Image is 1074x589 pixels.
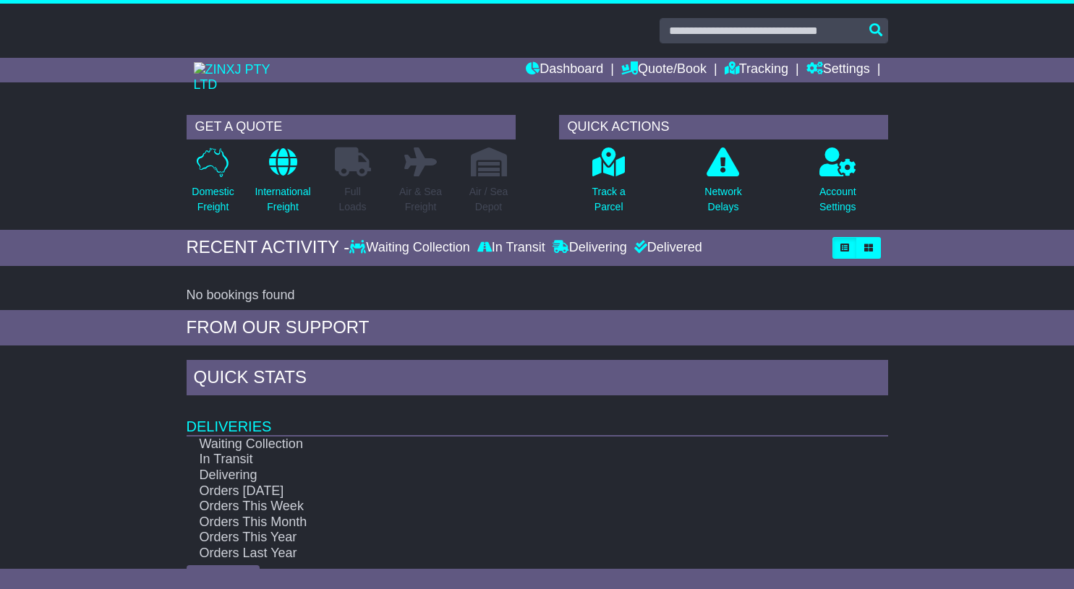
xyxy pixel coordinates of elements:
div: In Transit [474,240,549,256]
a: AccountSettings [819,147,857,223]
div: No bookings found [187,288,888,304]
div: Delivering [549,240,631,256]
p: Network Delays [704,184,741,215]
td: Orders This Month [187,515,819,530]
div: QUICK ACTIONS [559,115,888,139]
a: NetworkDelays [704,147,742,223]
div: Quick Stats [187,360,888,399]
td: Delivering [187,468,819,483]
td: Orders This Week [187,499,819,515]
div: GET A QUOTE [187,115,516,139]
a: DomesticFreight [191,147,234,223]
div: Waiting Collection [349,240,473,256]
p: Track a Parcel [592,184,626,215]
p: Full Loads [335,184,371,215]
a: Track aParcel [592,147,626,223]
a: Tracking [725,58,788,82]
a: Dashboard [526,58,603,82]
td: Waiting Collection [187,436,819,452]
p: International Freight [255,184,310,215]
div: Delivered [631,240,702,256]
a: InternationalFreight [254,147,311,223]
a: Settings [806,58,870,82]
td: In Transit [187,452,819,468]
p: Air / Sea Depot [469,184,508,215]
td: Orders Last Year [187,546,819,562]
p: Domestic Freight [192,184,234,215]
a: Quote/Book [621,58,707,82]
p: Air & Sea Freight [399,184,442,215]
td: Orders [DATE] [187,483,819,499]
td: Deliveries [187,399,888,436]
div: RECENT ACTIVITY - [187,237,350,258]
p: Account Settings [819,184,856,215]
div: FROM OUR SUPPORT [187,317,888,338]
td: Orders This Year [187,530,819,546]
